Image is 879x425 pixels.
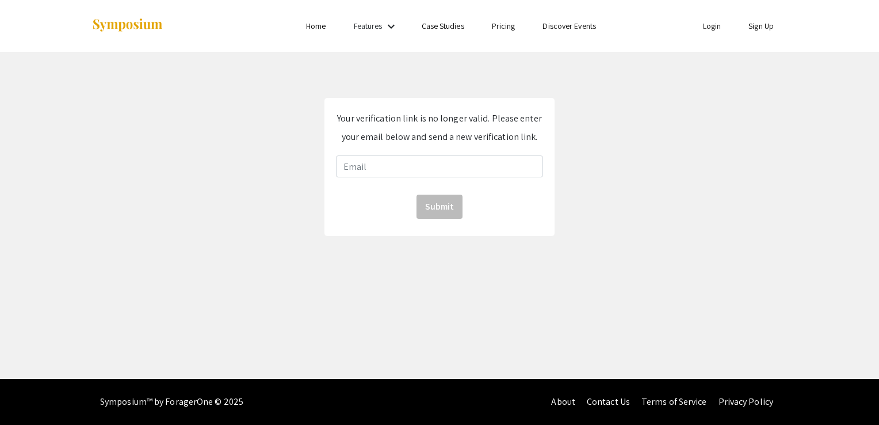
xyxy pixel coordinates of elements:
[719,396,773,408] a: Privacy Policy
[748,21,774,31] a: Sign Up
[306,21,326,31] a: Home
[422,21,464,31] a: Case Studies
[551,396,575,408] a: About
[416,195,463,219] button: Submit
[336,155,543,177] input: Email
[100,379,243,425] div: Symposium™ by ForagerOne © 2025
[336,109,543,146] p: Your verification link is no longer valid. Please enter your email below and send a new verificat...
[587,396,630,408] a: Contact Us
[492,21,515,31] a: Pricing
[384,20,398,33] mat-icon: Expand Features list
[91,18,163,33] img: Symposium by ForagerOne
[703,21,721,31] a: Login
[354,21,383,31] a: Features
[830,373,870,416] iframe: Chat
[641,396,707,408] a: Terms of Service
[542,21,596,31] a: Discover Events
